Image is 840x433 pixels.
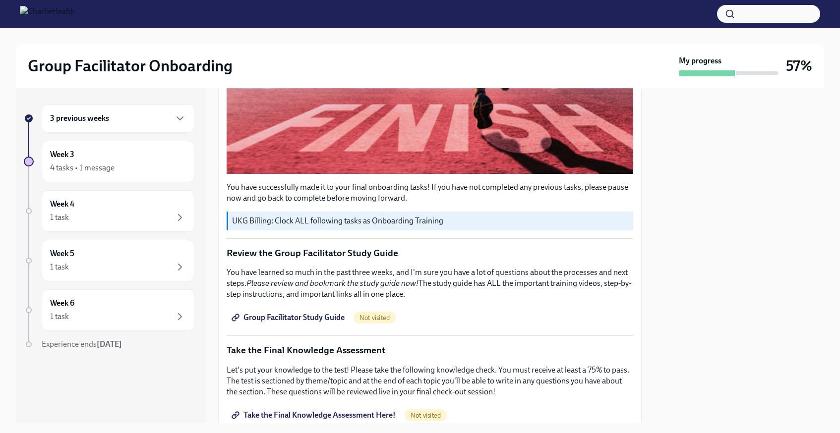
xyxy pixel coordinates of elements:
p: You have successfully made it to your final onboarding tasks! If you have not completed any previ... [227,182,633,204]
div: 1 task [50,212,69,223]
span: Not visited [354,314,396,322]
em: Please review and bookmark the study guide now! [246,278,419,288]
strong: [DATE] [97,339,122,349]
span: Not visited [405,412,447,419]
a: Week 41 task [24,190,194,232]
div: 1 task [50,262,69,272]
strong: My progress [679,55,721,66]
span: Experience ends [42,339,122,349]
p: Let's put your knowledge to the test! Please take the following knowledge check. You must receive... [227,365,633,397]
p: Review the Group Facilitator Study Guide [227,247,633,260]
p: Take the Final Knowledge Assessment [227,344,633,357]
p: You have learned so much in the past three weeks, and I'm sure you have a lot of questions about ... [227,267,633,300]
div: 1 task [50,311,69,322]
a: Take the Final Knowledge Assessment Here! [227,405,403,425]
span: Take the Final Knowledge Assessment Here! [234,410,396,420]
a: Group Facilitator Study Guide [227,308,352,327]
a: Week 61 task [24,289,194,331]
h6: Week 6 [50,298,74,309]
a: Week 34 tasks • 1 message [24,141,194,182]
h6: Week 3 [50,149,74,160]
h2: Group Facilitator Onboarding [28,56,233,76]
h3: 57% [786,57,812,75]
h6: Week 4 [50,199,74,210]
span: Group Facilitator Study Guide [234,313,345,323]
img: CharlieHealth [20,6,75,22]
h6: 3 previous weeks [50,113,109,124]
div: 3 previous weeks [42,104,194,133]
div: 4 tasks • 1 message [50,162,115,173]
a: Week 51 task [24,240,194,281]
p: UKG Billing: Clock ALL following tasks as Onboarding Training [232,216,629,226]
h6: Week 5 [50,248,74,259]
